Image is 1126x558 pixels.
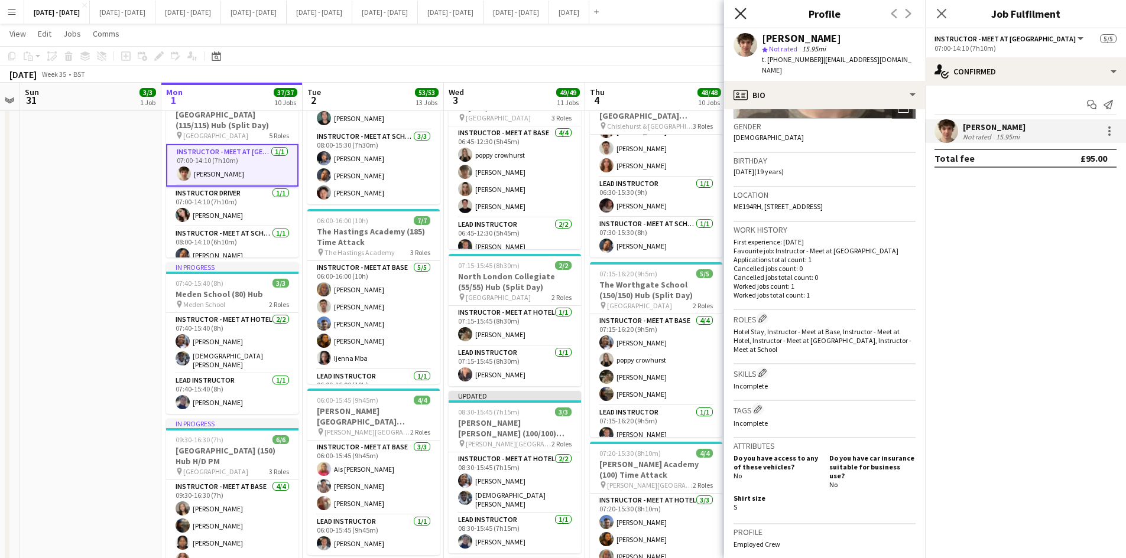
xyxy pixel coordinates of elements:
button: [DATE] - [DATE] [221,1,287,24]
span: 37/37 [274,88,297,97]
app-job-card: 06:00-15:30 (9h30m)4/4[GEOGRAPHIC_DATA], Ealing (100) Hub [GEOGRAPHIC_DATA]2 RolesLead Instructor... [307,38,440,204]
p: Employed Crew [734,540,916,549]
span: View [9,28,26,39]
button: [DATE] - [DATE] [418,1,484,24]
span: Instructor - Meet at Pick Up Point [934,34,1076,43]
h3: North London Collegiate (55/55) Hub (Split Day) [449,271,581,292]
p: Incomplete [734,419,916,428]
div: 11 Jobs [557,98,579,107]
button: [DATE] - [DATE] [484,1,549,24]
h5: Shirt size [734,494,820,502]
span: 4/4 [414,396,430,404]
span: 07:20-15:30 (8h10m) [599,449,661,458]
span: 5 Roles [269,131,289,140]
div: In progress [166,419,298,428]
div: Confirmed [925,57,1126,86]
span: 4/4 [696,449,713,458]
span: 2 Roles [551,439,572,448]
span: 5/5 [696,269,713,278]
span: [PERSON_NAME][GEOGRAPHIC_DATA] [466,439,551,448]
span: Mon [166,87,183,97]
span: [PERSON_NAME][GEOGRAPHIC_DATA][PERSON_NAME] [325,428,410,436]
app-card-role: Instructor - Meet at Base3/306:00-15:45 (9h45m)Ais [PERSON_NAME][PERSON_NAME][PERSON_NAME] [307,440,440,515]
span: Thu [590,87,605,97]
span: Wed [449,87,464,97]
app-card-role: Lead Instructor1/106:30-15:30 (9h)[PERSON_NAME] [590,177,722,217]
h5: Do you have access to any of these vehicles? [734,453,820,471]
div: In progress07:00-14:10 (7h10m)5/5[GEOGRAPHIC_DATA] (115/115) Hub (Split Day) [GEOGRAPHIC_DATA]5 R... [166,83,298,257]
span: 07:15-15:45 (8h30m) [458,261,520,270]
div: 10 Jobs [274,98,297,107]
app-card-role: Instructor - Meet at Hotel2/207:40-15:40 (8h)[PERSON_NAME][DEMOGRAPHIC_DATA][PERSON_NAME] [166,313,298,374]
span: [GEOGRAPHIC_DATA] [183,131,248,140]
div: [PERSON_NAME] [762,33,841,44]
span: 48/48 [697,88,721,97]
div: £95.00 [1080,152,1107,164]
span: [PERSON_NAME][GEOGRAPHIC_DATA] [607,481,693,490]
span: 4 [588,93,605,107]
span: ME194RH, [STREET_ADDRESS] [734,202,823,211]
app-card-role: Instructor - Meet at Base5/506:00-16:00 (10h)[PERSON_NAME][PERSON_NAME][PERSON_NAME][PERSON_NAME]... [307,261,440,370]
span: Tue [307,87,321,97]
div: 13 Jobs [416,98,438,107]
span: [GEOGRAPHIC_DATA] [466,293,531,302]
app-job-card: 06:00-16:00 (10h)7/7The Hastings Academy (185) Time Attack The Hastings Academy3 RolesInstructor ... [307,209,440,384]
span: 2 [306,93,321,107]
span: 3 Roles [693,122,713,130]
div: 07:15-16:20 (9h5m)5/5The Worthgate School (150/150) Hub (Split Day) [GEOGRAPHIC_DATA]2 RolesInstr... [590,262,722,437]
span: 1 [164,93,183,107]
p: First experience: [DATE] [734,237,916,246]
app-card-role: Instructor - Meet at Base4/406:45-12:30 (5h45m)poppy crowhurst[PERSON_NAME][PERSON_NAME][PERSON_N... [449,126,581,218]
span: 2 Roles [693,481,713,490]
app-card-role: Lead Instructor1/106:00-16:00 (10h) [307,370,440,410]
span: [GEOGRAPHIC_DATA] [466,113,531,122]
span: 53/53 [415,88,439,97]
span: 7/7 [414,216,430,225]
h3: The Hastings Academy (185) Time Attack [307,226,440,247]
app-card-role: Instructor - Meet at Hotel2/208:30-15:45 (7h15m)[PERSON_NAME][DEMOGRAPHIC_DATA][PERSON_NAME] [449,452,581,513]
div: Not rated [963,132,994,141]
h3: [GEOGRAPHIC_DATA] (150) Hub H/D PM [166,445,298,466]
p: Cancelled jobs total count: 0 [734,273,916,282]
span: 2 Roles [551,293,572,302]
app-card-role: Instructor - Meet at School1/107:30-15:30 (8h)[PERSON_NAME] [590,217,722,257]
app-job-card: 06:45-12:30 (5h45m)8/8Seven Kings (250) Hub (Half Day AM) [GEOGRAPHIC_DATA]3 RolesInstructor - Me... [449,74,581,249]
h3: Job Fulfilment [925,6,1126,21]
h3: Skills [734,367,916,379]
span: Comms [93,28,119,39]
div: Total fee [934,152,975,164]
div: BST [73,70,85,79]
span: 07:40-15:40 (8h) [176,279,223,288]
h3: Work history [734,224,916,235]
h3: Attributes [734,440,916,451]
h3: The Worthgate School (150/150) Hub (Split Day) [590,279,722,301]
div: In progress [166,262,298,272]
h3: Roles [734,312,916,325]
div: 15.95mi [994,132,1022,141]
div: 06:00-15:45 (9h45m)4/4[PERSON_NAME][GEOGRAPHIC_DATA][PERSON_NAME] (100) Time Attack [PERSON_NAME]... [307,389,440,555]
div: 10 Jobs [698,98,721,107]
button: [DATE] - [DATE] [24,1,90,24]
app-job-card: In progress07:40-15:40 (8h)3/3Meden School (80) Hub Meden School2 RolesInstructor - Meet at Hotel... [166,262,298,414]
span: 15.95mi [800,44,828,53]
p: Worked jobs total count: 1 [734,291,916,299]
a: Edit [33,26,56,41]
app-job-card: 06:30-15:30 (9h)5/5Chislehurst and [GEOGRAPHIC_DATA] (130/130) Hub (split day) Chislehurst & [GEO... [590,83,722,257]
span: Not rated [769,44,797,53]
span: No [829,480,838,489]
button: [DATE] [549,1,589,24]
span: Sun [25,87,39,97]
app-card-role: Instructor Driver1/107:00-14:10 (7h10m)[PERSON_NAME] [166,187,298,227]
span: 3 Roles [269,467,289,476]
span: 06:00-15:45 (9h45m) [317,396,378,404]
app-card-role: Instructor - Meet at School1/108:00-14:10 (6h10m)[PERSON_NAME] [166,227,298,267]
span: 6/6 [272,435,289,444]
app-card-role: Lead Instructor1/106:00-15:45 (9h45m)[PERSON_NAME] [307,515,440,555]
h3: Gender [734,121,916,132]
h3: Profile [734,527,916,537]
h3: Profile [724,6,925,21]
span: 3/3 [272,279,289,288]
app-card-role: Lead Instructor1/108:30-15:45 (7h15m)[PERSON_NAME] [449,513,581,553]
